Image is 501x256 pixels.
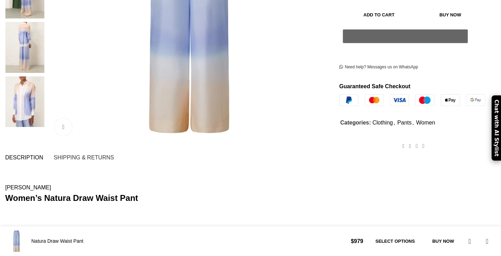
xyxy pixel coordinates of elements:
a: Women [416,120,435,126]
button: Pay with GPay [343,30,468,44]
a: Select options [368,234,422,249]
strong: Women’s Natura Draw Waist Pant [5,193,138,203]
img: Zimmermann dress [3,76,46,127]
a: Need help? Messages us on WhatsApp [339,65,418,70]
a: WhatsApp social link [420,141,427,151]
span: , [412,118,414,127]
a: X social link [407,141,413,151]
button: Add to cart [343,8,415,23]
img: Zimmermann clothing [3,130,46,181]
span: Categories: [340,120,371,126]
a: [PERSON_NAME] [5,185,51,190]
iframe: Secure express checkout frame [341,47,469,50]
span: Description [5,155,43,160]
span: Shipping & Returns [54,155,114,160]
h4: Natura Draw Waist Pant [31,238,345,245]
a: Clothing [372,120,393,126]
img: guaranteed-safe-checkout-bordered.j [339,95,485,106]
bdi: 979 [351,238,363,244]
strong: Guaranteed Safe Checkout [339,83,411,89]
img: Zimmermann dresses [3,22,46,73]
span: $ [351,238,354,244]
a: Pants [397,120,412,126]
a: Facebook social link [400,141,407,151]
a: Pinterest social link [413,141,420,151]
img: Zimmermann dress [5,230,28,253]
button: Buy now [419,8,482,23]
span: , [393,118,395,127]
button: Buy now [425,234,461,249]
